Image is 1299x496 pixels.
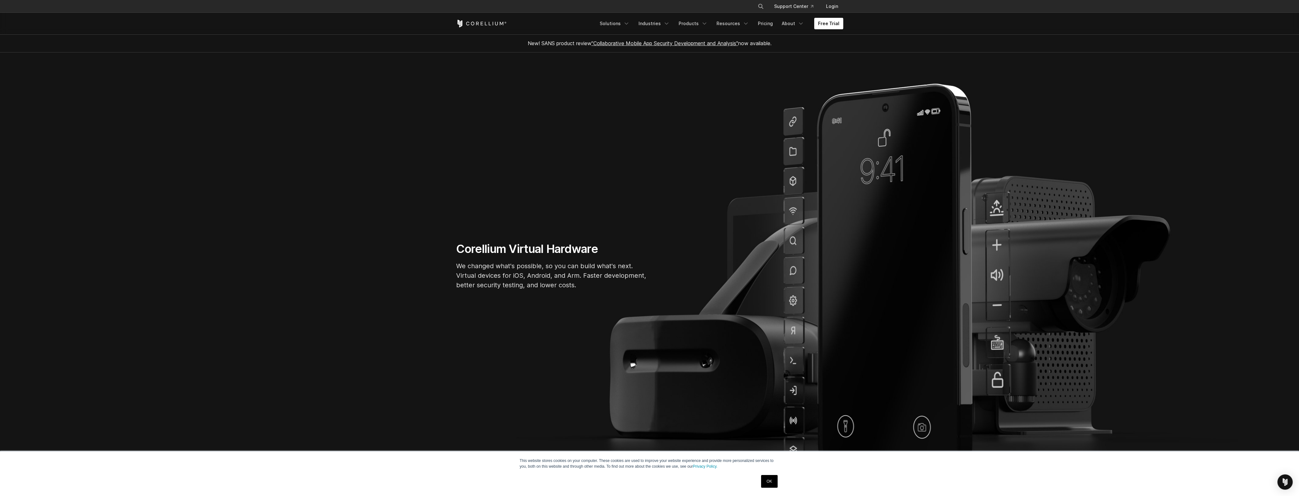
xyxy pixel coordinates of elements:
[596,18,633,29] a: Solutions
[754,18,777,29] a: Pricing
[635,18,674,29] a: Industries
[821,1,843,12] a: Login
[755,1,766,12] button: Search
[520,458,780,469] p: This website stores cookies on your computer. These cookies are used to improve your website expe...
[1277,474,1293,490] div: Open Intercom Messenger
[596,18,843,29] div: Navigation Menu
[528,40,772,46] span: New! SANS product review now available.
[713,18,753,29] a: Resources
[761,475,777,488] a: OK
[675,18,711,29] a: Products
[456,261,647,290] p: We changed what's possible, so you can build what's next. Virtual devices for iOS, Android, and A...
[769,1,818,12] a: Support Center
[456,242,647,256] h1: Corellium Virtual Hardware
[693,464,717,469] a: Privacy Policy.
[814,18,843,29] a: Free Trial
[591,40,738,46] a: "Collaborative Mobile App Security Development and Analysis"
[778,18,808,29] a: About
[456,20,507,27] a: Corellium Home
[750,1,843,12] div: Navigation Menu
